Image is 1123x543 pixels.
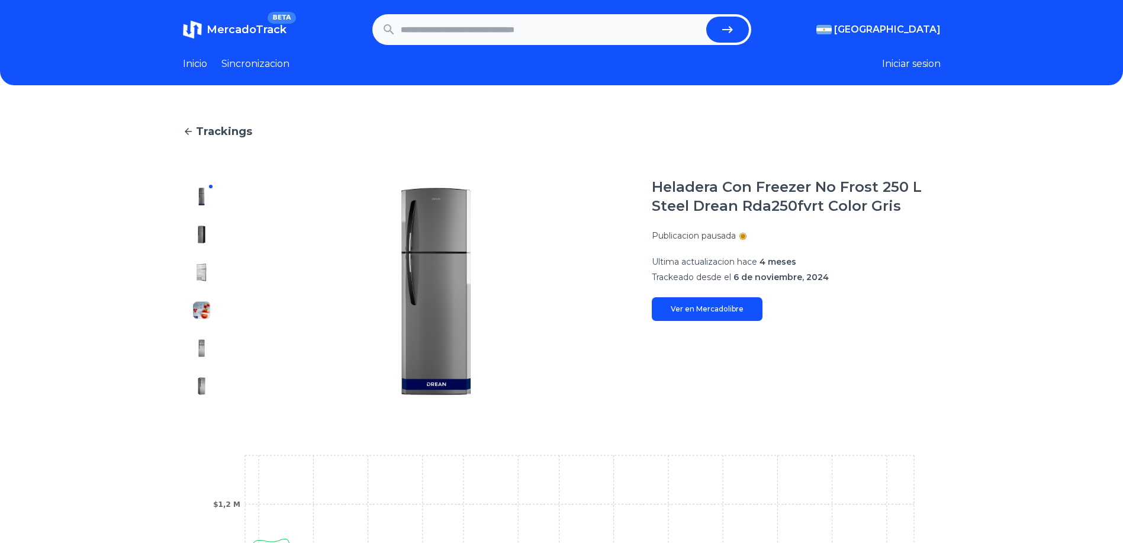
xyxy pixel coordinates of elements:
button: Iniciar sesion [882,57,941,71]
img: Argentina [816,25,832,34]
a: Trackings [183,123,941,140]
img: Heladera Con Freezer No Frost 250 L Steel Drean Rda250fvrt Color Gris [192,225,211,244]
tspan: $1,2 M [213,500,240,509]
a: MercadoTrackBETA [183,20,287,39]
span: BETA [268,12,295,24]
img: Heladera Con Freezer No Frost 250 L Steel Drean Rda250fvrt Color Gris [192,187,211,206]
span: [GEOGRAPHIC_DATA] [834,23,941,37]
img: Heladera Con Freezer No Frost 250 L Steel Drean Rda250fvrt Color Gris [192,263,211,282]
a: Ver en Mercadolibre [652,297,762,321]
img: Heladera Con Freezer No Frost 250 L Steel Drean Rda250fvrt Color Gris [192,377,211,396]
span: Trackeado desde el [652,272,731,282]
img: Heladera Con Freezer No Frost 250 L Steel Drean Rda250fvrt Color Gris [244,178,628,405]
span: Trackings [196,123,252,140]
img: MercadoTrack [183,20,202,39]
span: Ultima actualizacion hace [652,256,757,267]
button: [GEOGRAPHIC_DATA] [816,23,941,37]
h1: Heladera Con Freezer No Frost 250 L Steel Drean Rda250fvrt Color Gris [652,178,941,216]
img: Heladera Con Freezer No Frost 250 L Steel Drean Rda250fvrt Color Gris [192,301,211,320]
a: Sincronizacion [221,57,289,71]
p: Publicacion pausada [652,230,736,242]
span: 6 de noviembre, 2024 [733,272,829,282]
img: Heladera Con Freezer No Frost 250 L Steel Drean Rda250fvrt Color Gris [192,339,211,358]
a: Inicio [183,57,207,71]
span: MercadoTrack [207,23,287,36]
span: 4 meses [760,256,796,267]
